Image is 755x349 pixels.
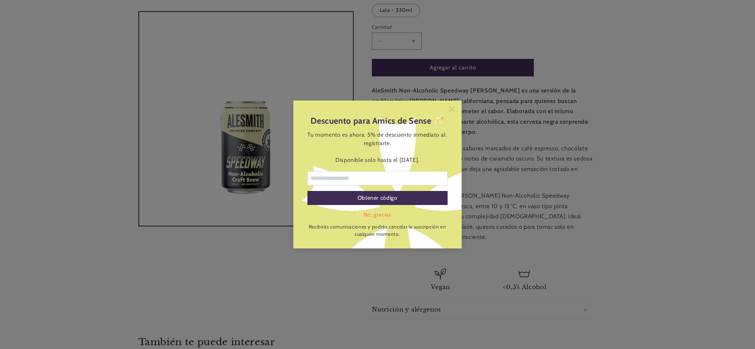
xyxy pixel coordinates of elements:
div: No, gracias [307,211,448,219]
div: Tu momento es ahora: 5% de descuento inmediato al registrarte. Disponible solo hasta el [DATE]. [307,131,448,164]
header: Descuento para Amics de Sense 🥂 [307,115,448,127]
div: Obtener código [358,191,397,205]
div: Obtener código [307,191,448,205]
input: Correo electrónico [307,171,448,185]
p: Recibirás comunicaciones y podrás cancelar la suscripción en cualquier momento. [307,223,448,238]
